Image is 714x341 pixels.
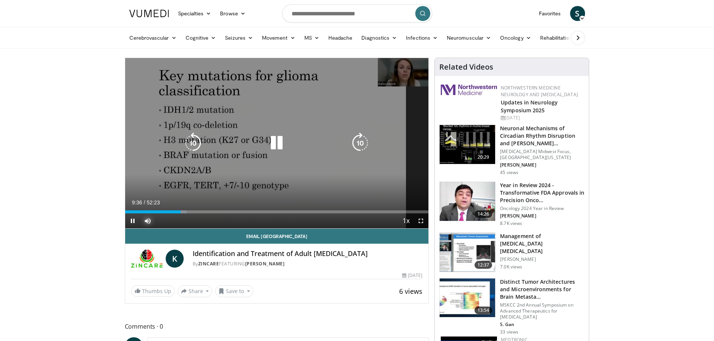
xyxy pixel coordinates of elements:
[500,182,584,204] h3: Year in Review 2024 - Transformative FDA Approvals in Precision Onco…
[198,261,219,267] a: ZINCARE
[216,6,250,21] a: Browse
[500,162,584,168] p: [PERSON_NAME]
[500,149,584,161] p: [MEDICAL_DATA] Midwest Focus, [GEOGRAPHIC_DATA][US_STATE]
[439,232,584,272] a: 12:37 Management of [MEDICAL_DATA] [MEDICAL_DATA] [PERSON_NAME] 7.0K views
[174,6,216,21] a: Specialties
[500,232,584,255] h3: Management of [MEDICAL_DATA] [MEDICAL_DATA]
[536,30,577,45] a: Rehabilitation
[534,6,566,21] a: Favorites
[220,30,257,45] a: Seizures
[181,30,221,45] a: Cognitive
[402,272,422,279] div: [DATE]
[501,115,583,121] div: [DATE]
[257,30,300,45] a: Movement
[500,278,584,301] h3: Distinct Tumor Architectures and Microenvironments for Brain Metasta…
[500,125,584,147] h3: Neuronal Mechanisms of Circadian Rhythm Disruption and [PERSON_NAME]…
[439,63,493,71] h4: Related Videos
[125,210,429,213] div: Progress Bar
[500,302,584,320] p: MSKCC 2nd Annual Symposium on Advanced Therapeutics for [MEDICAL_DATA]
[324,30,357,45] a: Headache
[500,170,518,176] p: 45 views
[166,250,184,268] a: K
[193,261,422,267] div: By FEATURING
[357,30,401,45] a: Diagnostics
[442,30,495,45] a: Neuromuscular
[131,250,163,268] img: ZINCARE
[475,261,492,269] span: 12:37
[475,153,492,161] span: 20:29
[413,213,428,228] button: Fullscreen
[500,329,518,335] p: 33 views
[125,229,429,244] a: Email [GEOGRAPHIC_DATA]
[440,278,495,317] img: ac571d95-4c49-4837-947a-7ae446b2f4c9.150x105_q85_crop-smart_upscale.jpg
[500,205,584,211] p: Oncology 2024 Year in Review
[282,4,432,22] input: Search topics, interventions
[475,210,492,218] span: 14:26
[500,322,584,328] p: S. Gan
[441,85,497,95] img: 2a462fb6-9365-492a-ac79-3166a6f924d8.png.150x105_q85_autocrop_double_scale_upscale_version-0.2.jpg
[129,10,169,17] img: VuMedi Logo
[300,30,324,45] a: MS
[440,233,495,272] img: 794453ef-1029-426c-8d4c-227cbffecffd.150x105_q85_crop-smart_upscale.jpg
[440,125,495,164] img: 3e0486a5-0605-4c74-954b-542554f8cfe9.150x105_q85_crop-smart_upscale.jpg
[125,213,140,228] button: Pause
[500,220,522,226] p: 8.7K views
[570,6,585,21] a: S
[439,278,584,335] a: 13:54 Distinct Tumor Architectures and Microenvironments for Brain Metasta… MSKCC 2nd Annual Symp...
[439,125,584,176] a: 20:29 Neuronal Mechanisms of Circadian Rhythm Disruption and [PERSON_NAME]… [MEDICAL_DATA] Midwes...
[125,30,181,45] a: Cerebrovascular
[440,182,495,221] img: 22cacae0-80e8-46c7-b946-25cff5e656fa.150x105_q85_crop-smart_upscale.jpg
[245,261,285,267] a: [PERSON_NAME]
[144,200,145,205] span: /
[501,99,558,114] a: Updates in Neurology Symposium 2025
[500,264,522,270] p: 7.0K views
[439,182,584,226] a: 14:26 Year in Review 2024 - Transformative FDA Approvals in Precision Onco… Oncology 2024 Year in...
[147,200,160,205] span: 52:23
[500,256,584,262] p: [PERSON_NAME]
[401,30,442,45] a: Infections
[215,285,253,297] button: Save to
[193,250,422,258] h4: Identification and Treatment of Adult [MEDICAL_DATA]
[475,307,492,314] span: 13:54
[132,200,142,205] span: 9:36
[495,30,536,45] a: Oncology
[500,213,584,219] p: [PERSON_NAME]
[398,213,413,228] button: Playback Rate
[399,287,422,296] span: 6 views
[140,213,155,228] button: Mute
[125,322,429,331] span: Comments 0
[125,58,429,229] video-js: Video Player
[178,285,213,297] button: Share
[131,285,175,297] a: Thumbs Up
[501,85,578,98] a: Northwestern Medicine Neurology and [MEDICAL_DATA]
